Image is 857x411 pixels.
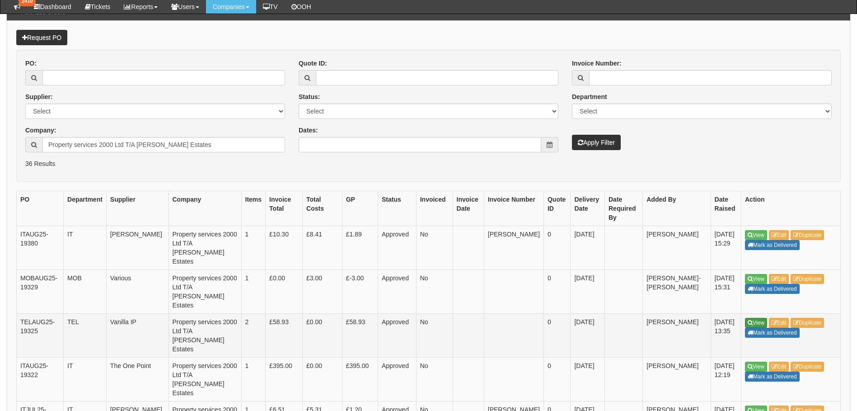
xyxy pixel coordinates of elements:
th: Company [169,191,241,226]
td: £8.41 [303,226,342,270]
td: £-3.00 [342,270,378,314]
th: GP [342,191,378,226]
th: Date Raised [711,191,741,226]
td: [DATE] [571,314,605,358]
td: [PERSON_NAME] [643,358,711,402]
th: Invoice Total [266,191,303,226]
th: Invoice Number [484,191,543,226]
th: Action [741,191,841,226]
a: View [745,362,767,372]
td: 1 [241,270,266,314]
td: Approved [378,358,416,402]
td: ITAUG25-19322 [17,358,64,402]
th: Added By [643,191,711,226]
td: [DATE] 15:31 [711,270,741,314]
a: Edit [769,230,789,240]
td: [DATE] [571,226,605,270]
td: ITAUG25-19380 [17,226,64,270]
a: Mark as Delivered [745,284,800,294]
label: Dates: [299,126,318,135]
td: No [416,358,453,402]
td: £10.30 [266,226,303,270]
td: [PERSON_NAME] [106,226,169,270]
td: £58.93 [266,314,303,358]
a: Edit [769,274,789,284]
td: No [416,314,453,358]
a: Edit [769,318,789,328]
button: Apply Filter [572,135,621,150]
th: Items [241,191,266,226]
td: Property services 2000 Ltd T/A [PERSON_NAME] Estates [169,226,241,270]
td: IT [64,358,107,402]
label: Invoice Number: [572,59,622,68]
td: No [416,270,453,314]
td: £395.00 [342,358,378,402]
td: £1.89 [342,226,378,270]
td: 1 [241,358,266,402]
th: Delivery Date [571,191,605,226]
td: 0 [543,314,571,358]
th: Status [378,191,416,226]
a: Edit [769,362,789,372]
th: Supplier [106,191,169,226]
a: Duplicate [791,318,824,328]
td: [PERSON_NAME]-[PERSON_NAME] [643,270,711,314]
td: MOB [64,270,107,314]
label: Quote ID: [299,59,327,68]
th: Date Required By [604,191,642,226]
p: 36 Results [25,159,832,168]
td: MOBAUG25-19329 [17,270,64,314]
th: Invoice Date [453,191,484,226]
td: £0.00 [303,358,342,402]
label: Company: [25,126,56,135]
td: TEL [64,314,107,358]
a: Mark as Delivered [745,240,800,250]
td: Approved [378,270,416,314]
td: £58.93 [342,314,378,358]
td: Property services 2000 Ltd T/A [PERSON_NAME] Estates [169,270,241,314]
td: Approved [378,226,416,270]
td: IT [64,226,107,270]
td: 1 [241,226,266,270]
td: 0 [543,358,571,402]
label: Status: [299,92,320,101]
td: [PERSON_NAME] [643,314,711,358]
a: Duplicate [791,274,824,284]
label: Supplier: [25,92,53,101]
a: Request PO [16,30,67,45]
td: The One Point [106,358,169,402]
td: No [416,226,453,270]
label: Department [572,92,607,101]
td: Various [106,270,169,314]
td: £395.00 [266,358,303,402]
td: 0 [543,226,571,270]
td: [DATE] 15:29 [711,226,741,270]
td: £3.00 [303,270,342,314]
td: [DATE] [571,270,605,314]
th: Department [64,191,107,226]
td: TELAUG25-19325 [17,314,64,358]
td: 0 [543,270,571,314]
label: PO: [25,59,37,68]
a: View [745,274,767,284]
a: Mark as Delivered [745,372,800,382]
td: [PERSON_NAME] [643,226,711,270]
a: Duplicate [791,230,824,240]
a: View [745,230,767,240]
a: View [745,318,767,328]
td: Vanilla IP [106,314,169,358]
th: Quote ID [543,191,571,226]
td: 2 [241,314,266,358]
th: PO [17,191,64,226]
a: Mark as Delivered [745,328,800,338]
td: Approved [378,314,416,358]
td: £0.00 [266,270,303,314]
td: [DATE] 12:19 [711,358,741,402]
td: [PERSON_NAME] [484,226,543,270]
a: Duplicate [791,362,824,372]
td: [DATE] 13:35 [711,314,741,358]
td: Property services 2000 Ltd T/A [PERSON_NAME] Estates [169,358,241,402]
th: Total Costs [303,191,342,226]
th: Invoiced [416,191,453,226]
td: [DATE] [571,358,605,402]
